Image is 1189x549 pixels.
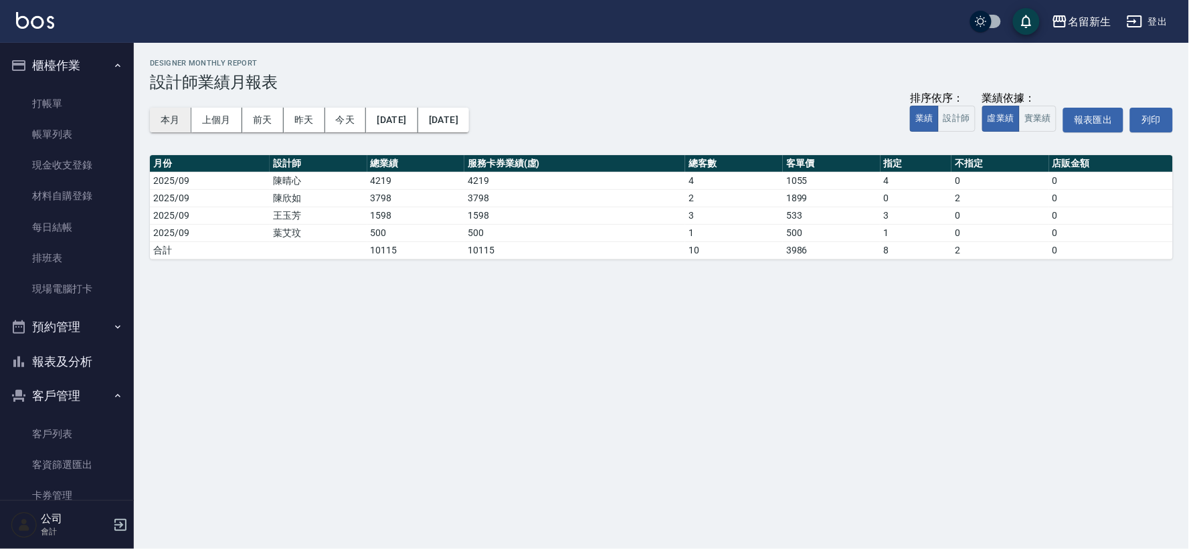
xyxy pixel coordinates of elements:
[1121,9,1173,34] button: 登出
[1049,224,1173,241] td: 0
[5,449,128,480] a: 客資篩選匯出
[685,172,783,189] td: 4
[783,241,881,259] td: 3986
[367,172,465,189] td: 4219
[783,172,881,189] td: 1055
[910,106,939,132] button: 業績
[1068,13,1111,30] div: 名留新生
[150,172,270,189] td: 2025/09
[881,224,951,241] td: 1
[685,189,783,207] td: 2
[938,106,976,132] button: 設計師
[881,241,951,259] td: 8
[685,207,783,224] td: 3
[284,108,325,132] button: 昨天
[910,92,976,106] div: 排序依序：
[270,224,367,241] td: 葉艾玟
[191,108,242,132] button: 上個月
[982,92,1057,106] div: 業績依據：
[5,378,128,413] button: 客戶管理
[951,241,1049,259] td: 2
[464,224,685,241] td: 500
[1049,155,1173,173] th: 店販金額
[41,512,109,526] h5: 公司
[783,155,881,173] th: 客單價
[5,88,128,119] a: 打帳單
[150,207,270,224] td: 2025/09
[150,241,270,259] td: 合計
[5,150,128,181] a: 現金收支登錄
[783,224,881,241] td: 500
[270,189,367,207] td: 陳欣如
[951,172,1049,189] td: 0
[270,207,367,224] td: 王玉芳
[1019,106,1057,132] button: 實業績
[5,273,128,304] a: 現場電腦打卡
[150,59,1173,68] h2: Designer Monthly Report
[367,207,465,224] td: 1598
[951,207,1049,224] td: 0
[464,189,685,207] td: 3798
[367,189,465,207] td: 3798
[464,155,685,173] th: 服務卡券業績(虛)
[464,241,685,259] td: 10115
[5,243,128,273] a: 排班表
[150,189,270,207] td: 2025/09
[270,155,367,173] th: 設計師
[464,172,685,189] td: 4219
[951,224,1049,241] td: 0
[982,106,1020,132] button: 虛業績
[951,189,1049,207] td: 2
[5,212,128,243] a: 每日結帳
[685,241,783,259] td: 10
[41,526,109,538] p: 會計
[1130,108,1173,132] button: 列印
[367,241,465,259] td: 10115
[242,108,284,132] button: 前天
[1013,8,1040,35] button: save
[5,419,128,449] a: 客戶列表
[150,108,191,132] button: 本月
[1049,189,1173,207] td: 0
[783,207,881,224] td: 533
[464,207,685,224] td: 1598
[150,73,1173,92] h3: 設計師業績月報表
[150,224,270,241] td: 2025/09
[11,512,37,538] img: Person
[1046,8,1116,35] button: 名留新生
[881,189,951,207] td: 0
[366,108,418,132] button: [DATE]
[1049,172,1173,189] td: 0
[5,480,128,511] a: 卡券管理
[5,181,128,211] a: 材料自購登錄
[270,172,367,189] td: 陳晴心
[783,189,881,207] td: 1899
[5,119,128,150] a: 帳單列表
[881,207,951,224] td: 3
[367,224,465,241] td: 500
[5,344,128,379] button: 報表及分析
[685,224,783,241] td: 1
[150,155,270,173] th: 月份
[685,155,783,173] th: 總客數
[881,172,951,189] td: 4
[325,108,367,132] button: 今天
[1063,108,1123,132] button: 報表匯出
[5,48,128,83] button: 櫃檯作業
[951,155,1049,173] th: 不指定
[418,108,469,132] button: [DATE]
[5,310,128,344] button: 預約管理
[1049,241,1173,259] td: 0
[881,155,951,173] th: 指定
[1049,207,1173,224] td: 0
[367,155,465,173] th: 總業績
[16,12,54,29] img: Logo
[150,155,1173,259] table: a dense table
